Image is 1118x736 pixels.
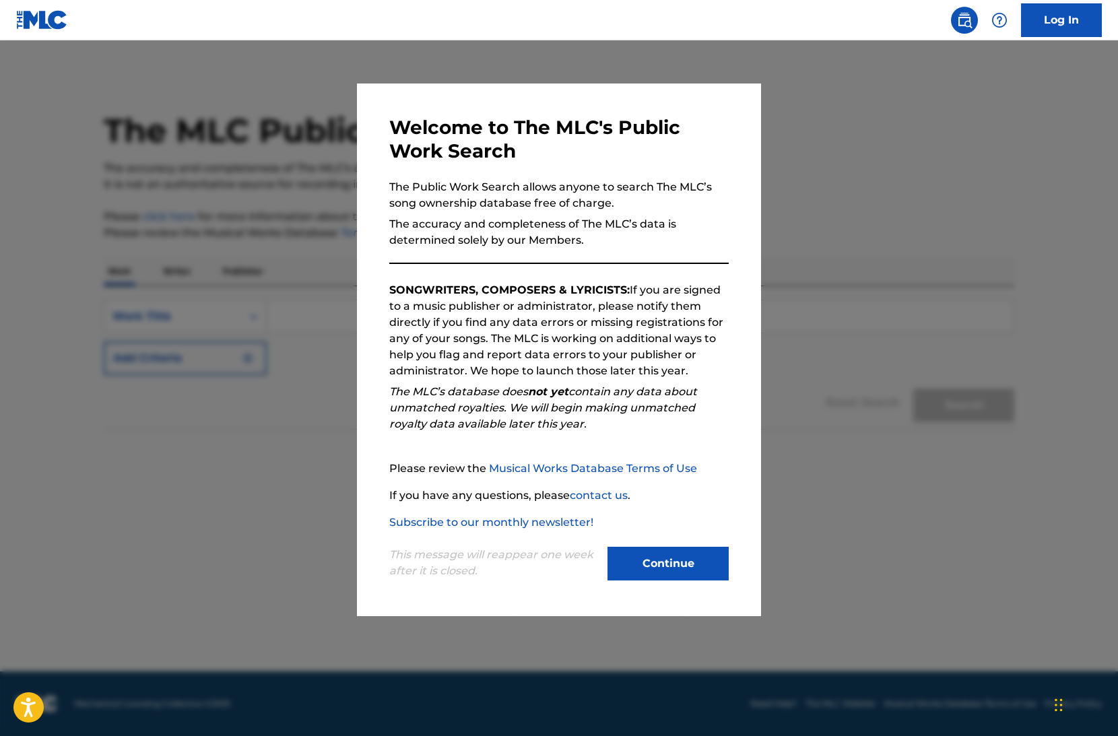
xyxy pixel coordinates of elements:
a: contact us [570,489,628,502]
strong: SONGWRITERS, COMPOSERS & LYRICISTS: [389,283,630,296]
p: Please review the [389,461,729,477]
a: Musical Works Database Terms of Use [489,462,697,475]
a: Subscribe to our monthly newsletter! [389,516,593,529]
div: Drag [1055,685,1063,725]
a: Public Search [951,7,978,34]
img: MLC Logo [16,10,68,30]
button: Continue [607,547,729,580]
img: help [991,12,1008,28]
p: If you have any questions, please . [389,488,729,504]
p: The Public Work Search allows anyone to search The MLC’s song ownership database free of charge. [389,179,729,211]
div: Help [986,7,1013,34]
p: The accuracy and completeness of The MLC’s data is determined solely by our Members. [389,216,729,248]
p: This message will reappear one week after it is closed. [389,547,599,579]
img: search [956,12,973,28]
a: Log In [1021,3,1102,37]
h3: Welcome to The MLC's Public Work Search [389,116,729,163]
iframe: Chat Widget [1051,671,1118,736]
p: If you are signed to a music publisher or administrator, please notify them directly if you find ... [389,282,729,379]
em: The MLC’s database does contain any data about unmatched royalties. We will begin making unmatche... [389,385,697,430]
strong: not yet [528,385,568,398]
